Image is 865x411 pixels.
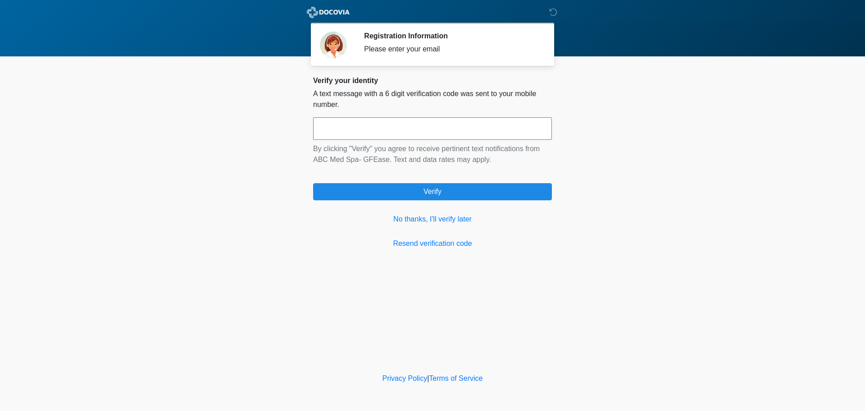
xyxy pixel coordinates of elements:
[429,374,483,382] a: Terms of Service
[313,214,552,225] a: No thanks, I'll verify later
[313,76,552,85] h2: Verify your identity
[313,238,552,249] a: Resend verification code
[313,183,552,200] button: Verify
[427,374,429,382] a: |
[364,32,538,40] h2: Registration Information
[304,7,352,18] img: ABC Med Spa- GFEase Logo
[364,44,538,55] div: Please enter your email
[382,374,428,382] a: Privacy Policy
[313,88,552,110] p: A text message with a 6 digit verification code was sent to your mobile number.
[313,143,552,165] p: By clicking "Verify" you agree to receive pertinent text notifications from ABC Med Spa- GFEase. ...
[320,32,347,59] img: Agent Avatar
